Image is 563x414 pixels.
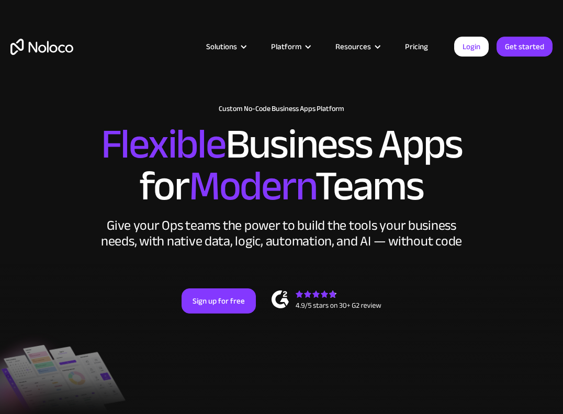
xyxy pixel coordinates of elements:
[271,40,301,53] div: Platform
[497,37,553,57] a: Get started
[189,147,315,225] span: Modern
[335,40,371,53] div: Resources
[322,40,392,53] div: Resources
[10,124,553,207] h2: Business Apps for Teams
[454,37,489,57] a: Login
[392,40,441,53] a: Pricing
[182,288,256,314] a: Sign up for free
[10,39,73,55] a: home
[193,40,258,53] div: Solutions
[98,218,465,249] div: Give your Ops teams the power to build the tools your business needs, with native data, logic, au...
[206,40,237,53] div: Solutions
[10,105,553,113] h1: Custom No-Code Business Apps Platform
[101,105,226,183] span: Flexible
[258,40,322,53] div: Platform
